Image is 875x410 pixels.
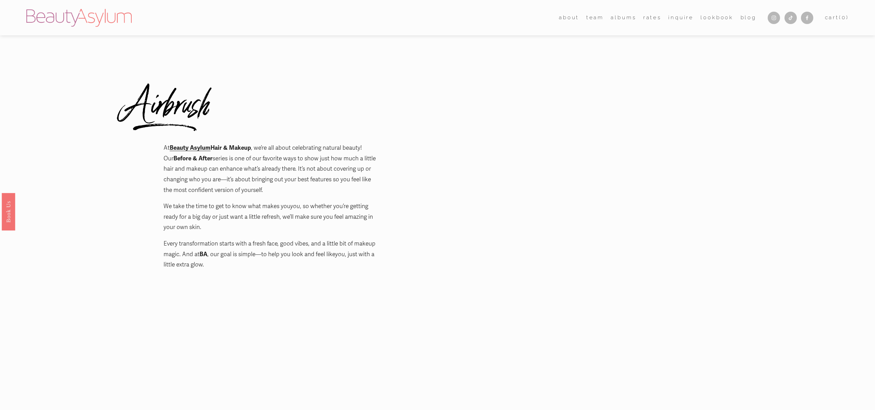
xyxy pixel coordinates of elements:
[335,251,345,258] em: you
[839,14,849,21] span: ( )
[164,239,381,270] p: Every transformation starts with a fresh face, good vibes, and a little bit of makeup magic. And ...
[26,9,132,27] img: Beauty Asylum | Bridal Hair &amp; Makeup Charlotte &amp; Atlanta
[611,12,636,23] a: albums
[768,12,780,24] a: Instagram
[801,12,813,24] a: Facebook
[164,143,381,195] p: At , we’re all about celebrating natural beauty! Our series is one of our favorite ways to show j...
[211,144,251,151] strong: Hair & Makeup
[173,155,213,162] strong: Before & After
[170,144,211,151] a: Beauty Asylum
[200,251,207,258] strong: BA
[741,12,756,23] a: Blog
[586,12,604,23] a: folder dropdown
[784,12,797,24] a: TikTok
[559,12,579,23] a: folder dropdown
[290,203,300,210] em: you
[700,12,733,23] a: Lookbook
[668,12,694,23] a: Inquire
[842,14,846,21] span: 0
[559,13,579,23] span: about
[586,13,604,23] span: team
[164,201,381,233] p: We take the time to get to know what makes you , so whether you’re getting ready for a big day or...
[2,193,15,230] a: Book Us
[825,13,849,23] a: 0 items in cart
[643,12,661,23] a: Rates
